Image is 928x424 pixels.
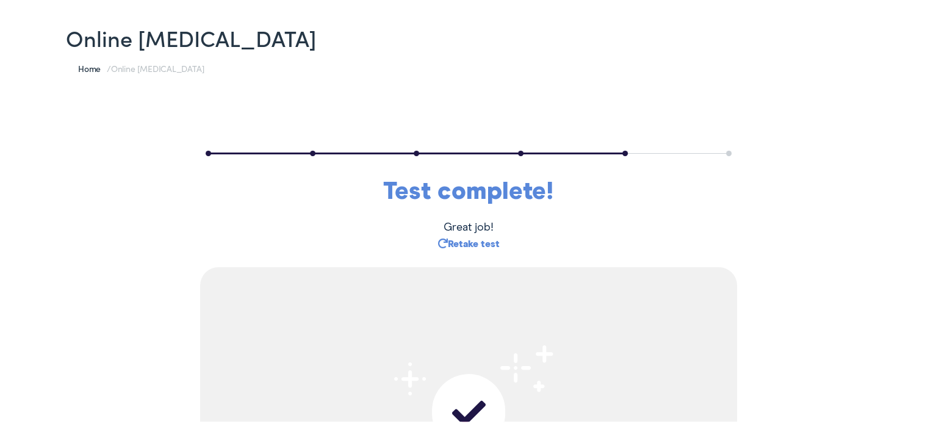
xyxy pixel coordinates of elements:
h1: Online [MEDICAL_DATA] [66,23,871,49]
a: Home [78,60,107,73]
span: Online [MEDICAL_DATA] [111,60,204,73]
span: / [78,60,204,73]
p: Great job! [9,218,928,234]
div: Test complete! [9,178,928,203]
a: Retake test [438,237,500,247]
